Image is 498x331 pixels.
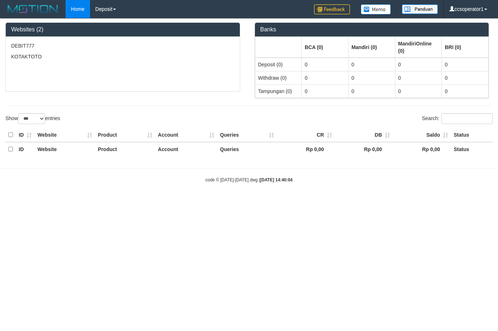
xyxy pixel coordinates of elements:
th: Product [95,128,155,142]
td: 0 [442,71,489,84]
td: 0 [395,71,442,84]
td: Withdraw (0) [255,71,302,84]
th: Account [155,142,217,156]
td: 0 [302,84,349,98]
th: Queries [217,128,277,142]
td: 0 [442,58,489,71]
td: 0 [348,58,395,71]
td: 0 [302,58,349,71]
h3: Websites (2) [11,26,234,33]
td: 0 [395,84,442,98]
th: CR [277,128,335,142]
th: Rp 0,00 [393,142,451,156]
th: Rp 0,00 [277,142,335,156]
th: ID [16,128,35,142]
td: 0 [302,71,349,84]
th: Website [35,142,95,156]
th: Saldo [393,128,451,142]
label: Show entries [5,113,60,124]
th: Group: activate to sort column ascending [442,37,489,58]
label: Search: [422,113,493,124]
h3: Banks [260,26,484,33]
select: Showentries [18,113,45,124]
td: 0 [348,71,395,84]
th: Queries [217,142,277,156]
p: KOTAKTOTO [11,53,234,60]
td: Tampungan (0) [255,84,302,98]
input: Search: [441,113,493,124]
th: Status [451,128,493,142]
th: Website [35,128,95,142]
th: Group: activate to sort column ascending [302,37,349,58]
small: code © [DATE]-[DATE] dwg | [206,177,293,182]
th: Product [95,142,155,156]
img: Feedback.jpg [314,4,350,14]
th: DB [335,128,393,142]
th: Status [451,142,493,156]
img: Button%20Memo.svg [361,4,391,14]
p: DEBIT777 [11,42,234,49]
th: ID [16,142,35,156]
th: Group: activate to sort column ascending [395,37,442,58]
th: Account [155,128,217,142]
th: Rp 0,00 [335,142,393,156]
strong: [DATE] 14:40:04 [260,177,292,182]
td: 0 [348,84,395,98]
td: 0 [442,84,489,98]
img: MOTION_logo.png [5,4,60,14]
td: 0 [395,58,442,71]
img: panduan.png [402,4,438,14]
th: Group: activate to sort column ascending [255,37,302,58]
td: Deposit (0) [255,58,302,71]
th: Group: activate to sort column ascending [348,37,395,58]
